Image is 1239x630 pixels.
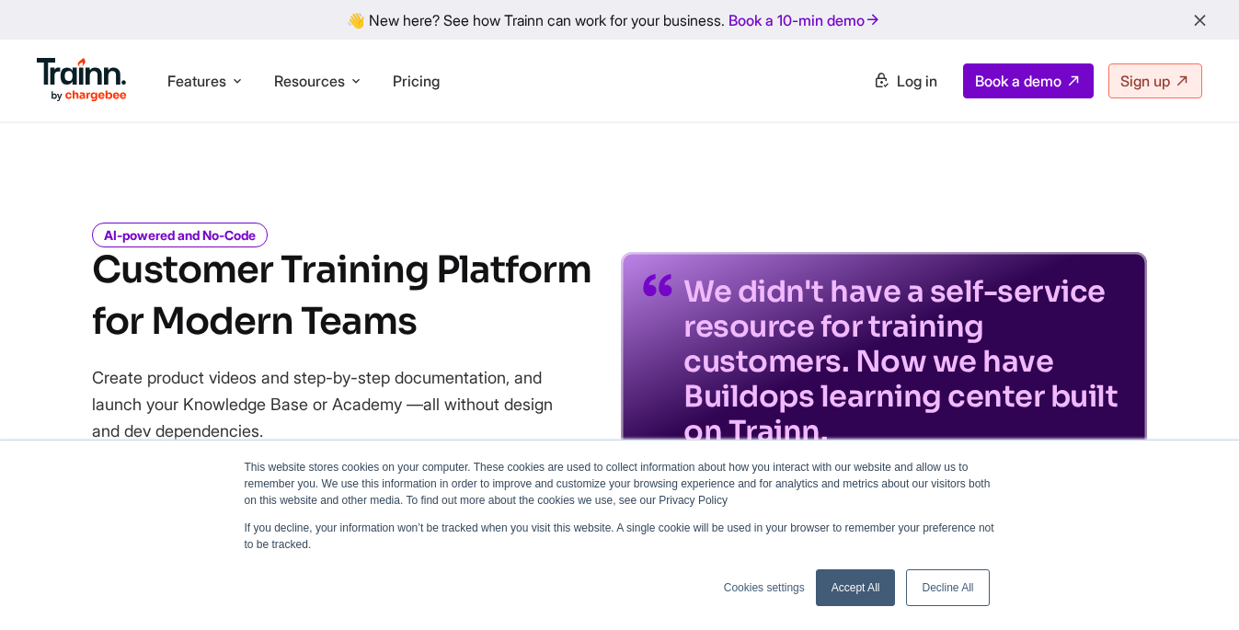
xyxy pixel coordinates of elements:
div: 👋 New here? See how Trainn can work for your business. [11,11,1228,29]
img: quotes-purple.41a7099.svg [643,274,672,296]
img: Trainn Logo [37,58,127,102]
p: We didn't have a self-service resource for training customers. Now we have Buildops learning cent... [683,274,1125,449]
i: AI-powered and No-Code [92,223,268,247]
span: Features [167,71,226,91]
p: If you decline, your information won’t be tracked when you visit this website. A single cookie wi... [245,520,995,553]
a: Book a 10-min demo [725,7,885,33]
span: Log in [897,72,937,90]
a: Cookies settings [724,579,805,596]
a: Decline All [906,569,989,606]
p: This website stores cookies on your computer. These cookies are used to collect information about... [245,459,995,509]
a: Sign up [1108,63,1202,98]
span: Sign up [1120,72,1170,90]
span: Resources [274,71,345,91]
a: Accept All [816,569,896,606]
a: Log in [862,64,948,97]
p: Create product videos and step-by-step documentation, and launch your Knowledge Base or Academy —... [92,364,579,444]
h1: Customer Training Platform for Modern Teams [92,245,591,348]
span: Book a demo [975,72,1061,90]
a: Pricing [393,72,440,90]
a: Book a demo [963,63,1094,98]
